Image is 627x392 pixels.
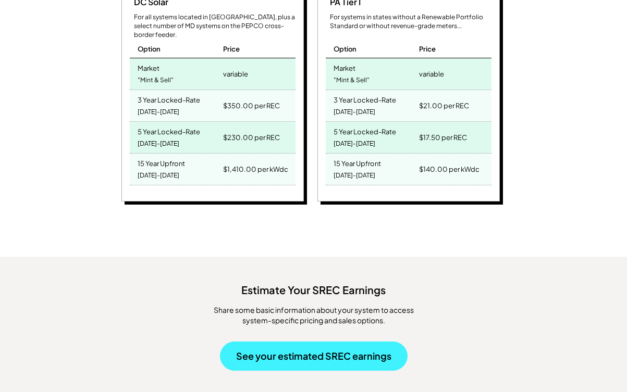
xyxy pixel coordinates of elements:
[419,130,467,145] div: $17.50 per REC
[334,44,356,54] div: Option
[138,73,174,87] div: "Mint & Sell"
[334,61,355,73] div: Market
[419,67,444,81] div: variable
[138,93,200,105] div: 3 Year Locked-Rate
[334,124,396,136] div: 5 Year Locked-Rate
[138,169,179,183] div: [DATE]-[DATE]
[419,98,469,113] div: $21.00 per REC
[223,67,248,81] div: variable
[334,93,396,105] div: 3 Year Locked-Rate
[330,13,491,31] div: For systems in states without a Renewable Portfolio Standard or without revenue-grade meters...
[334,156,381,168] div: 15 Year Upfront
[138,44,161,54] div: Option
[138,124,200,136] div: 5 Year Locked-Rate
[138,156,185,168] div: 15 Year Upfront
[223,44,240,54] div: Price
[199,305,428,325] div: ​Share some basic information about your system to access system-specific pricing and sales options.
[138,61,159,73] div: Market
[138,105,179,119] div: [DATE]-[DATE]
[10,277,617,297] div: Estimate Your SREC Earnings
[220,342,408,371] button: See your estimated SREC earnings
[419,162,480,176] div: $140.00 per kWdc
[138,137,179,151] div: [DATE]-[DATE]
[223,98,280,113] div: $350.00 per REC
[334,105,375,119] div: [DATE]-[DATE]
[134,13,296,39] div: For all systems located in [GEOGRAPHIC_DATA], plus a select number of MD systems on the PEPCO cro...
[223,162,288,176] div: $1,410.00 per kWdc
[223,130,280,145] div: $230.00 per REC
[334,169,375,183] div: [DATE]-[DATE]
[334,73,370,87] div: "Mint & Sell"
[334,137,375,151] div: [DATE]-[DATE]
[419,44,436,54] div: Price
